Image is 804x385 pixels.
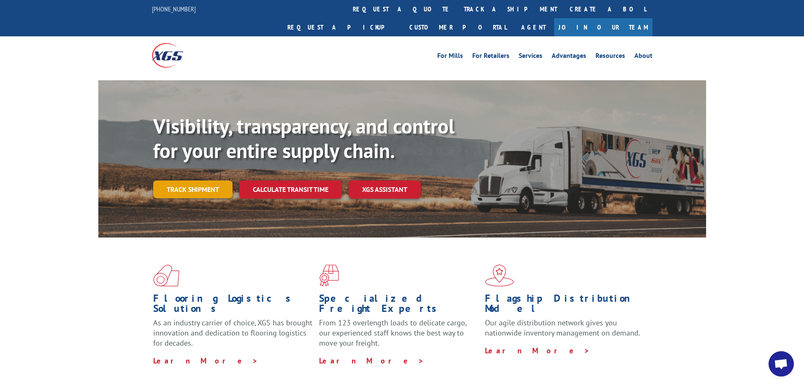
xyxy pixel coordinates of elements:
[153,293,313,318] h1: Flooring Logistics Solutions
[554,18,652,36] a: Join Our Team
[349,180,421,199] a: XGS ASSISTANT
[153,265,179,287] img: xgs-icon-total-supply-chain-intelligence-red
[485,318,640,338] span: Our agile distribution network gives you nationwide inventory management on demand.
[239,180,342,199] a: Calculate transit time
[319,265,339,287] img: xgs-icon-focused-on-flooring-red
[769,351,794,377] div: Open chat
[319,356,424,366] a: Learn More >
[319,293,479,318] h1: Specialized Freight Experts
[319,318,479,355] p: From 123 overlength loads to delicate cargo, our experienced staff knows the best way to move you...
[153,113,455,164] b: Visibility, transparency, and control for your entire supply chain.
[596,52,625,62] a: Resources
[634,52,652,62] a: About
[153,356,258,366] a: Learn More >
[485,293,644,318] h1: Flagship Distribution Model
[152,5,196,13] a: [PHONE_NUMBER]
[485,265,514,287] img: xgs-icon-flagship-distribution-model-red
[485,346,590,355] a: Learn More >
[403,18,513,36] a: Customer Portal
[153,318,312,348] span: As an industry carrier of choice, XGS has brought innovation and dedication to flooring logistics...
[472,52,509,62] a: For Retailers
[519,52,542,62] a: Services
[281,18,403,36] a: Request a pickup
[552,52,586,62] a: Advantages
[437,52,463,62] a: For Mills
[153,180,233,198] a: Track shipment
[513,18,554,36] a: Agent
